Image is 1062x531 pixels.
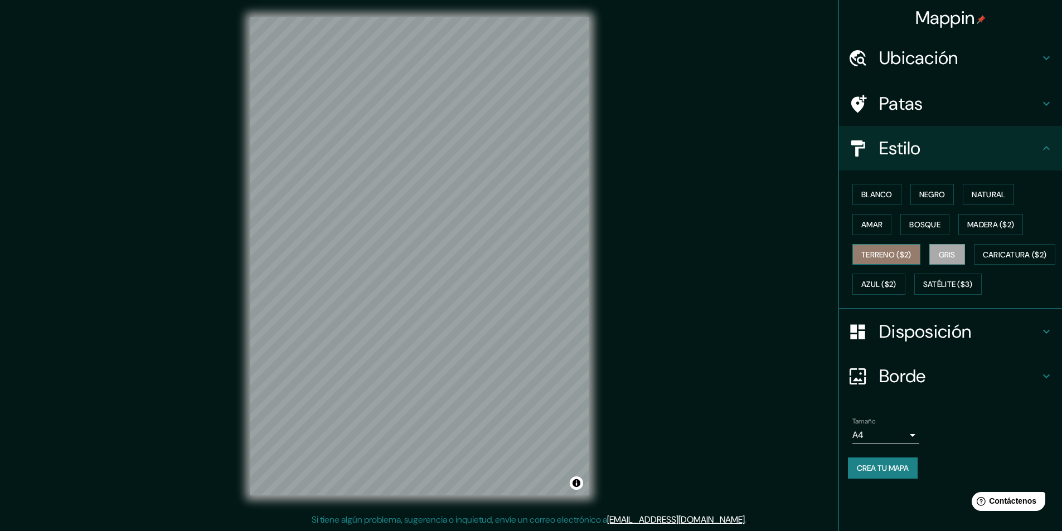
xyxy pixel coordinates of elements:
[861,189,893,199] font: Blanco
[879,92,923,115] font: Patas
[910,184,954,205] button: Negro
[909,220,940,230] font: Bosque
[839,36,1062,80] div: Ubicación
[914,274,982,295] button: Satélite ($3)
[919,189,945,199] font: Negro
[915,6,975,30] font: Mappin
[879,320,971,343] font: Disposición
[839,81,1062,126] div: Patas
[748,513,750,525] font: .
[852,274,905,295] button: Azul ($2)
[861,280,896,290] font: Azul ($2)
[312,514,607,525] font: Si tiene algún problema, sugerencia o inquietud, envíe un correo electrónico a
[879,137,921,160] font: Estilo
[879,46,958,70] font: Ubicación
[857,463,909,473] font: Crea tu mapa
[839,354,1062,398] div: Borde
[972,189,1005,199] font: Natural
[745,514,746,525] font: .
[746,513,748,525] font: .
[977,15,986,24] img: pin-icon.png
[963,184,1014,205] button: Natural
[923,280,973,290] font: Satélite ($3)
[852,417,875,426] font: Tamaño
[607,514,745,525] a: [EMAIL_ADDRESS][DOMAIN_NAME]
[861,220,882,230] font: Amar
[861,250,911,260] font: Terreno ($2)
[852,184,901,205] button: Blanco
[570,476,583,490] button: Activar o desactivar atribución
[879,364,926,388] font: Borde
[852,429,864,441] font: A4
[963,488,1050,519] iframe: Lanzador de widgets de ayuda
[958,214,1023,235] button: Madera ($2)
[852,214,891,235] button: Amar
[967,220,1014,230] font: Madera ($2)
[900,214,949,235] button: Bosque
[250,17,589,495] canvas: Mapa
[848,457,918,479] button: Crea tu mapa
[929,244,965,265] button: Gris
[839,309,1062,354] div: Disposición
[839,126,1062,170] div: Estilo
[974,244,1056,265] button: Caricatura ($2)
[939,250,956,260] font: Gris
[852,426,919,444] div: A4
[983,250,1047,260] font: Caricatura ($2)
[852,244,920,265] button: Terreno ($2)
